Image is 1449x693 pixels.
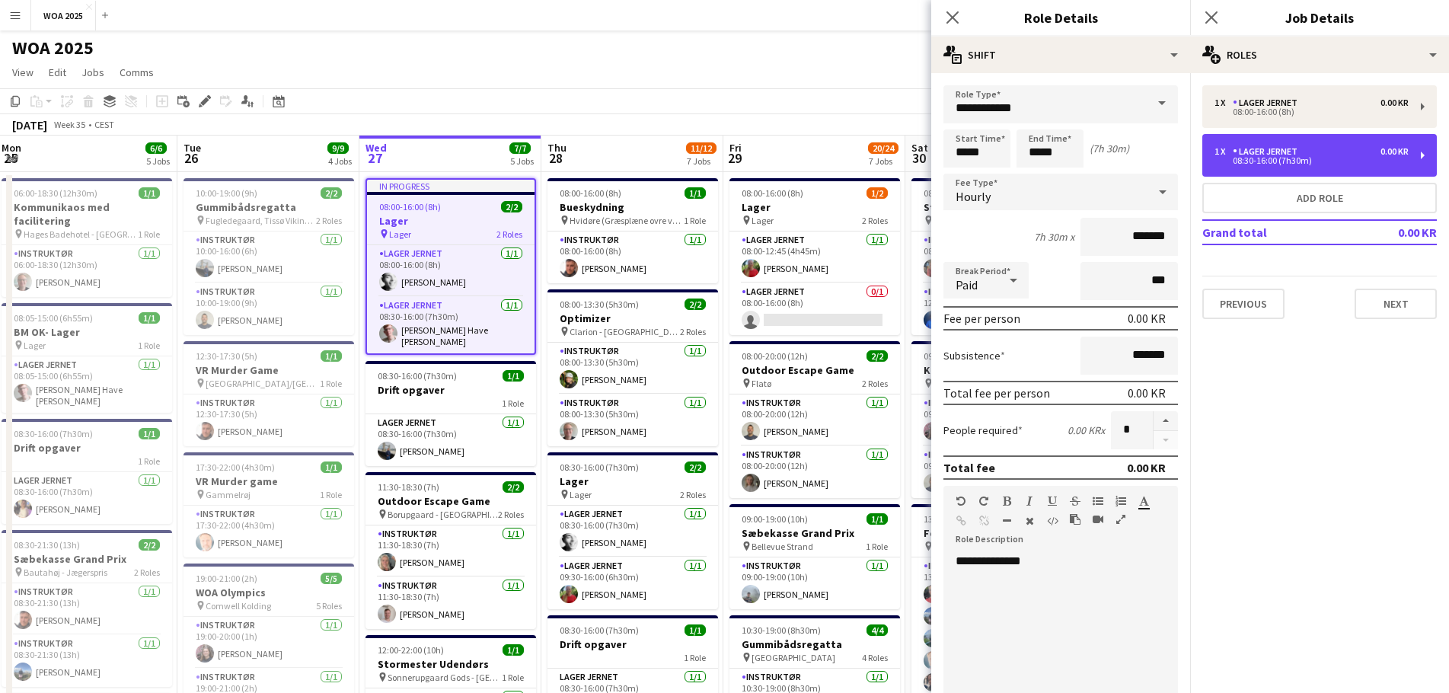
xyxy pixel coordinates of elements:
button: Previous [1202,289,1285,319]
h3: Outdoor Escape Game [729,363,900,377]
span: 2/2 [139,539,160,551]
button: Text Color [1138,495,1149,507]
div: 0.00 KR [1128,311,1166,326]
span: Mon [2,141,21,155]
span: 1 Role [502,398,524,409]
div: Shift [931,37,1190,73]
span: 1 Role [320,378,342,389]
span: Bellevue Strand [752,541,813,552]
button: Underline [1047,495,1058,507]
h3: Lager [367,214,535,228]
span: 1 Role [320,489,342,500]
div: 0.00 KR [1128,385,1166,401]
span: 2/2 [503,481,524,493]
button: Italic [1024,495,1035,507]
app-job-card: 10:00-19:00 (9h)2/2Gummibådsregatta Fugledegaard, Tissø Vikingecenter2 RolesInstruktør1/110:00-16... [184,178,354,335]
span: 2/2 [685,461,706,473]
span: 4 Roles [862,652,888,663]
div: Total fee per person [943,385,1050,401]
app-job-card: 08:00-13:30 (5h30m)2/2Optimizer Clarion - [GEOGRAPHIC_DATA]2 RolesInstruktør1/108:00-13:30 (5h30m... [547,289,718,446]
button: Redo [978,495,989,507]
span: 10:30-19:00 (8h30m) [742,624,821,636]
app-card-role: Instruktør1/108:00-20:00 (12h)[PERSON_NAME] [729,446,900,498]
app-card-role: Lager Jernet1/108:05-15:00 (6h55m)[PERSON_NAME] Have [PERSON_NAME] [2,356,172,413]
div: 0.00 KR [1380,97,1409,108]
span: 28 [545,149,567,167]
span: Flatø [752,378,771,389]
app-card-role: Lager Jernet1/109:30-16:00 (6h30m)[PERSON_NAME] [547,557,718,609]
div: 08:30-16:00 (7h30m) [1214,157,1409,164]
app-card-role: Instruktør1/109:00-19:00 (10h)[PERSON_NAME] [729,557,900,609]
button: Fullscreen [1115,513,1126,525]
span: 27 [363,149,387,167]
span: 1 Role [138,455,160,467]
span: 11:30-18:30 (7h) [378,481,439,493]
span: 2 Roles [498,509,524,520]
span: 1/1 [685,187,706,199]
div: 08:30-16:00 (7h30m)2/2Lager Lager2 RolesLager Jernet1/108:30-16:00 (7h30m)[PERSON_NAME]Lager Jern... [547,452,718,609]
span: 1/1 [321,461,342,473]
button: Horizontal Line [1001,515,1012,527]
span: 1/1 [139,428,160,439]
a: Edit [43,62,72,82]
app-card-role: Instruktør1/110:00-16:00 (6h)[PERSON_NAME] [184,232,354,283]
div: 08:30-21:30 (13h)2/2Sæbekasse Grand Prix Bautahøj - Jægerspris2 RolesInstruktør1/108:30-21:30 (13... [2,530,172,687]
span: 08:30-21:30 (13h) [14,539,80,551]
span: 1/2 [867,187,888,199]
span: 12:30-17:30 (5h) [196,350,257,362]
span: 29 [727,149,742,167]
div: 5 Jobs [510,155,534,167]
span: Hages Badehotel - [GEOGRAPHIC_DATA] [24,228,138,240]
h3: Stormester udendørs [911,200,1082,214]
span: 1 Role [684,652,706,663]
button: Ordered List [1115,495,1126,507]
button: Increase [1154,411,1178,431]
app-job-card: 08:05-15:00 (6h55m)1/1BM OK- Lager Lager1 RoleLager Jernet1/108:05-15:00 (6h55m)[PERSON_NAME] Hav... [2,303,172,413]
span: 13:00-21:00 (8h) [924,513,985,525]
app-job-card: 08:00-16:00 (8h)1/2Lager Lager2 RolesLager Jernet1/108:00-12:45 (4h45m)[PERSON_NAME]Lager Jernet0... [729,178,900,335]
div: 11:30-18:30 (7h)2/2Outdoor Escape Game Borupgaard - [GEOGRAPHIC_DATA]2 RolesInstruktør1/111:30-18... [365,472,536,629]
app-card-role: Lager Jernet1/108:30-16:00 (7h30m)[PERSON_NAME] [547,506,718,557]
button: Clear Formatting [1024,515,1035,527]
span: 30 [909,149,928,167]
h3: Drift opgaver [365,383,536,397]
span: 1 Role [138,228,160,240]
span: 1/1 [139,187,160,199]
div: 4 Jobs [328,155,352,167]
span: 1 Role [684,215,706,226]
span: 2 Roles [496,228,522,240]
app-job-card: 17:30-22:00 (4h30m)1/1VR Murder game Gammelrøj1 RoleInstruktør1/117:30-22:00 (4h30m)[PERSON_NAME] [184,452,354,557]
span: 2/2 [321,187,342,199]
span: 08:30-16:00 (7h30m) [560,624,639,636]
h3: Lager [547,474,718,488]
span: 2 Roles [680,489,706,500]
div: 5 Jobs [146,155,170,167]
div: 0.00 KR x [1068,423,1105,437]
div: Roles [1190,37,1449,73]
span: 2 Roles [862,215,888,226]
span: 5 Roles [316,600,342,612]
span: 08:00-18:30 (10h30m) [924,187,1007,199]
span: 12:00-22:00 (10h) [378,644,444,656]
app-card-role: Lager Jernet1/108:30-16:00 (7h30m)[PERSON_NAME] [365,414,536,466]
span: Comwell Kolding [206,600,271,612]
h3: Lager [729,200,900,214]
span: 06:00-18:30 (12h30m) [14,187,97,199]
h3: VR Murder game [184,474,354,488]
div: Total fee [943,460,995,475]
button: HTML Code [1047,515,1058,527]
h3: Optimizer [547,311,718,325]
span: 9/9 [327,142,349,154]
button: Undo [956,495,966,507]
app-job-card: 08:00-16:00 (8h)1/1Bueskydning Hvidøre (Græsplæne ovre ved [GEOGRAPHIC_DATA])1 RoleInstruktør1/10... [547,178,718,283]
button: Next [1355,289,1437,319]
h3: Gummibådsregatta [184,200,354,214]
span: Fri [729,141,742,155]
h3: Job Details [1190,8,1449,27]
span: 2 Roles [316,215,342,226]
app-job-card: 12:30-17:30 (5h)1/1VR Murder Game [GEOGRAPHIC_DATA]/[GEOGRAPHIC_DATA]1 RoleInstruktør1/112:30-17:... [184,341,354,446]
div: 08:00-16:00 (8h) [1214,108,1409,116]
app-card-role: Instruktør1/108:00-13:30 (5h30m)[PERSON_NAME] [547,394,718,446]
